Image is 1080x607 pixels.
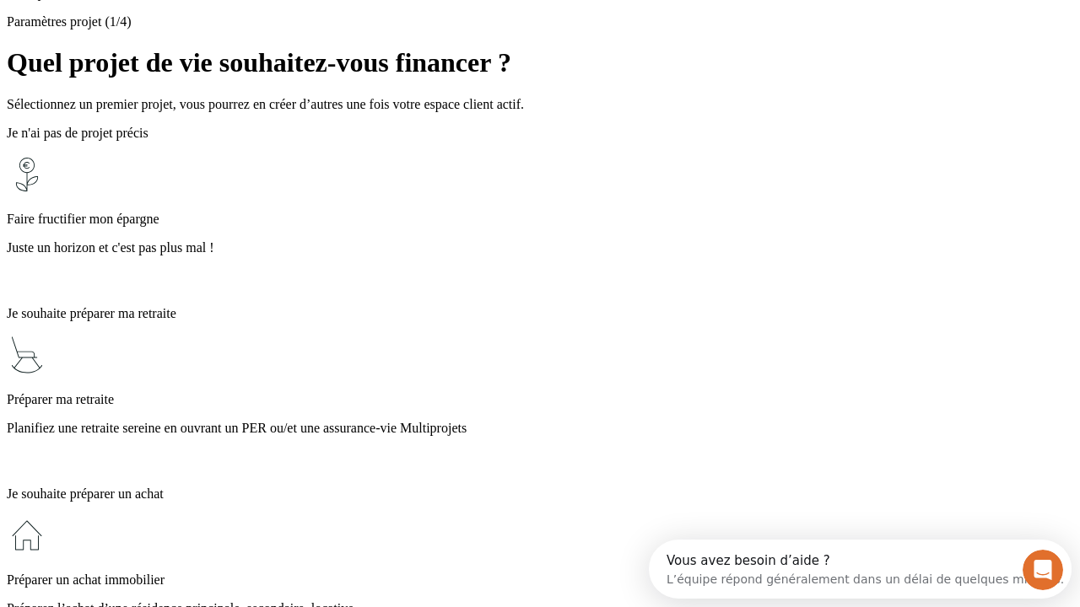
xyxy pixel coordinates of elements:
[7,240,1073,255] p: Juste un horizon et c'est pas plus mal !
[7,392,1073,407] p: Préparer ma retraite
[7,486,1073,502] p: Je souhaite préparer un achat
[649,540,1072,599] iframe: Intercom live chat discovery launcher
[7,126,1073,141] p: Je n'ai pas de projet précis
[7,572,1073,588] p: Préparer un achat immobilier
[18,28,415,46] div: L’équipe répond généralement dans un délai de quelques minutes.
[18,14,415,28] div: Vous avez besoin d’aide ?
[7,14,1073,30] p: Paramètres projet (1/4)
[1023,550,1063,590] iframe: Intercom live chat
[7,97,524,111] span: Sélectionnez un premier projet, vous pourrez en créer d’autres une fois votre espace client actif.
[7,7,465,53] div: Ouvrir le Messenger Intercom
[7,421,1073,436] p: Planifiez une retraite sereine en ouvrant un PER ou/et une assurance-vie Multiprojets
[7,306,1073,321] p: Je souhaite préparer ma retraite
[7,212,1073,227] p: Faire fructifier mon épargne
[7,47,1073,78] h1: Quel projet de vie souhaitez-vous financer ?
